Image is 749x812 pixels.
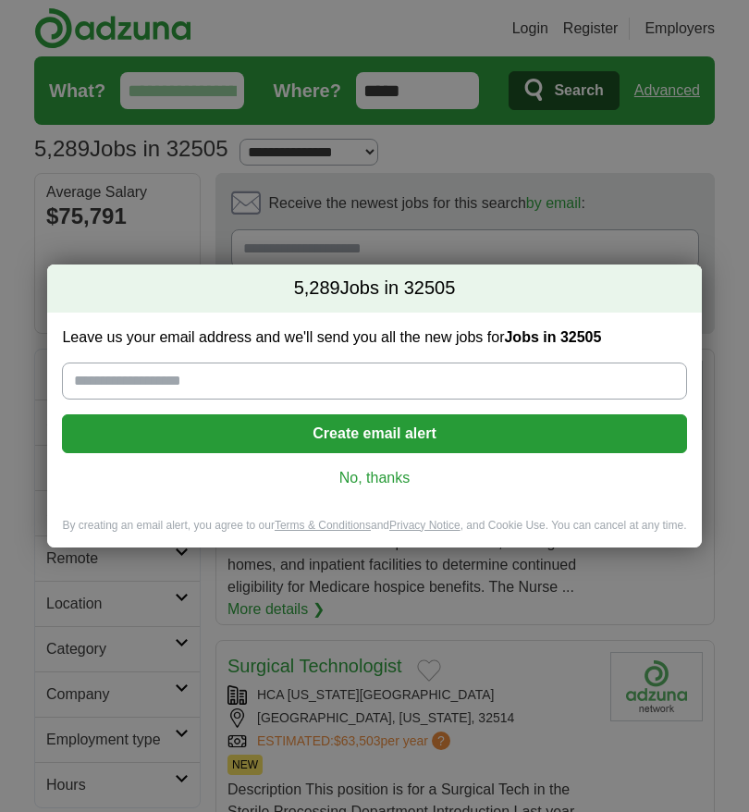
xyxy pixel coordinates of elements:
h2: Jobs in 32505 [47,265,701,313]
button: Create email alert [62,414,686,453]
label: Leave us your email address and we'll send you all the new jobs for [62,327,686,348]
a: Terms & Conditions [275,519,371,532]
a: No, thanks [77,468,671,488]
span: 5,289 [294,276,340,301]
a: Privacy Notice [389,519,460,532]
strong: Jobs in 32505 [504,329,601,345]
div: By creating an email alert, you agree to our and , and Cookie Use. You can cancel at any time. [47,518,701,548]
